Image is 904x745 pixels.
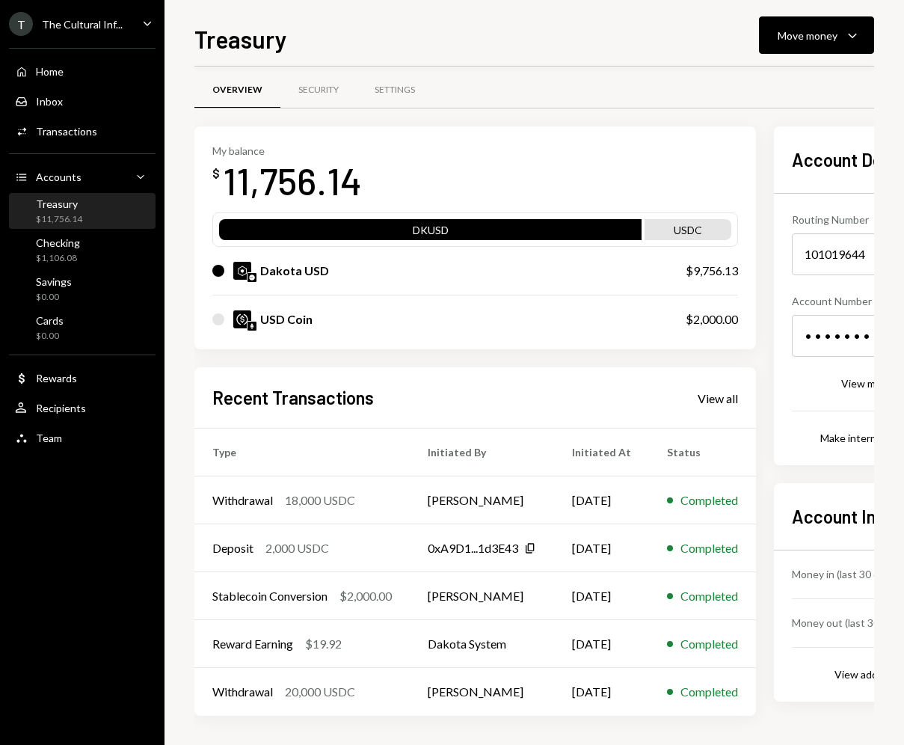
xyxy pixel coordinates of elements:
[428,539,518,557] div: 0xA9D1...1d3E43
[410,668,554,716] td: [PERSON_NAME]
[9,12,33,36] div: T
[265,539,329,557] div: 2,000 USDC
[36,314,64,327] div: Cards
[280,71,357,109] a: Security
[9,394,156,421] a: Recipients
[36,432,62,444] div: Team
[9,193,156,229] a: Treasury$11,756.14
[36,65,64,78] div: Home
[792,566,898,582] div: Money in (last 30 days)
[212,491,273,509] div: Withdrawal
[9,117,156,144] a: Transactions
[9,232,156,268] a: Checking$1,106.08
[285,491,355,509] div: 18,000 USDC
[9,58,156,85] a: Home
[36,402,86,414] div: Recipients
[680,683,738,701] div: Completed
[36,171,82,183] div: Accounts
[645,222,731,243] div: USDC
[410,572,554,620] td: [PERSON_NAME]
[357,71,433,109] a: Settings
[9,163,156,190] a: Accounts
[260,310,313,328] div: USD Coin
[36,213,82,226] div: $11,756.14
[212,539,253,557] div: Deposit
[212,635,293,653] div: Reward Earning
[686,310,738,328] div: $2,000.00
[233,262,251,280] img: DKUSD
[698,391,738,406] div: View all
[375,84,415,96] div: Settings
[194,71,280,109] a: Overview
[9,364,156,391] a: Rewards
[305,635,342,653] div: $19.92
[285,683,355,701] div: 20,000 USDC
[410,476,554,524] td: [PERSON_NAME]
[36,330,64,343] div: $0.00
[194,24,287,54] h1: Treasury
[9,271,156,307] a: Savings$0.00
[680,491,738,509] div: Completed
[233,310,251,328] img: USDC
[298,84,339,96] div: Security
[212,683,273,701] div: Withdrawal
[212,84,262,96] div: Overview
[212,587,328,605] div: Stablecoin Conversion
[778,28,837,43] div: Move money
[9,424,156,451] a: Team
[410,429,554,476] th: Initiated By
[260,262,329,280] div: Dakota USD
[36,275,72,288] div: Savings
[36,236,80,249] div: Checking
[9,310,156,346] a: Cards$0.00
[212,385,374,410] h2: Recent Transactions
[680,539,738,557] div: Completed
[36,291,72,304] div: $0.00
[247,322,256,331] img: ethereum-mainnet
[698,390,738,406] a: View all
[649,429,756,476] th: Status
[212,144,362,157] div: My balance
[36,125,97,138] div: Transactions
[554,668,649,716] td: [DATE]
[554,572,649,620] td: [DATE]
[36,372,77,384] div: Rewards
[410,620,554,668] td: Dakota System
[759,16,874,54] button: Move money
[219,222,642,243] div: DKUSD
[194,429,410,476] th: Type
[223,157,362,204] div: 11,756.14
[36,95,63,108] div: Inbox
[212,166,220,181] div: $
[36,197,82,210] div: Treasury
[9,88,156,114] a: Inbox
[554,620,649,668] td: [DATE]
[247,273,256,282] img: base-mainnet
[554,524,649,572] td: [DATE]
[339,587,392,605] div: $2,000.00
[554,429,649,476] th: Initiated At
[42,18,123,31] div: The Cultural Inf...
[554,476,649,524] td: [DATE]
[36,252,80,265] div: $1,106.08
[680,635,738,653] div: Completed
[686,262,738,280] div: $9,756.13
[680,587,738,605] div: Completed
